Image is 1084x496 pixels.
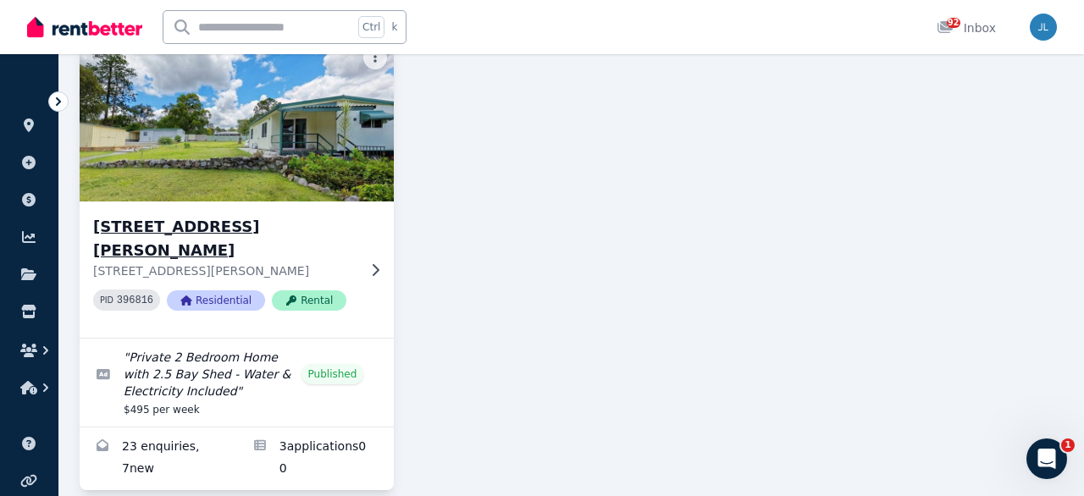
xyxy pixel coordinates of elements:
small: PID [100,295,113,305]
span: 1 [1061,438,1075,452]
span: 92 [947,18,960,28]
span: Rental [272,290,346,311]
code: 396816 [117,295,153,306]
iframe: Intercom live chat [1026,438,1067,479]
div: Inbox [937,19,996,36]
p: [STREET_ADDRESS][PERSON_NAME] [93,262,357,279]
a: Enquiries for 65 Richards St, Loganlea [80,427,237,490]
button: More options [363,46,387,69]
img: 65 Richards St, Loganlea [72,35,402,206]
img: Joanne Lau [1030,14,1057,41]
a: Applications for 65 Richards St, Loganlea [237,427,395,490]
span: k [391,20,397,34]
a: 65 Richards St, Loganlea[STREET_ADDRESS][PERSON_NAME][STREET_ADDRESS][PERSON_NAME]PID 396816Resid... [80,39,394,338]
a: Edit listing: Private 2 Bedroom Home with 2.5 Bay Shed - Water & Electricity Included [80,339,394,427]
img: RentBetter [27,14,142,40]
span: ORGANISE [14,93,67,105]
span: Residential [167,290,265,311]
span: Ctrl [358,16,384,38]
h3: [STREET_ADDRESS][PERSON_NAME] [93,215,357,262]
